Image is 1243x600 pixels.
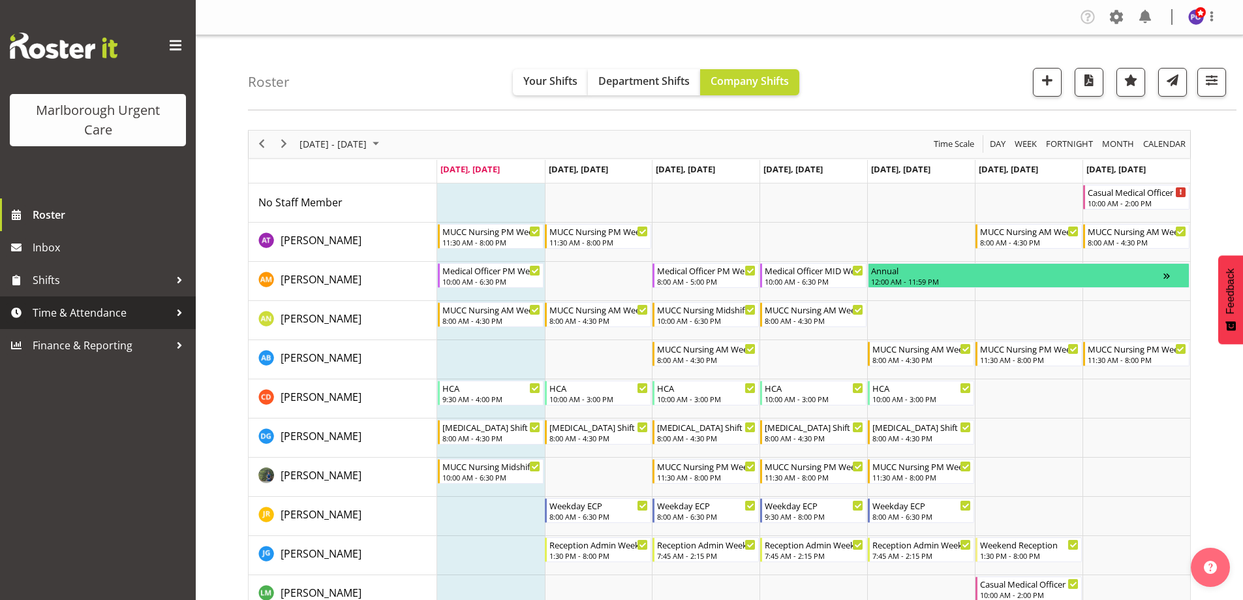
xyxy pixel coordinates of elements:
[765,420,863,434] div: [MEDICAL_DATA] Shift
[980,355,1079,365] div: 11:30 AM - 8:00 PM
[1045,136,1094,152] span: Fortnight
[523,74,577,88] span: Your Shifts
[249,458,437,497] td: Gloria Varghese resource
[1086,163,1146,175] span: [DATE], [DATE]
[1033,68,1062,97] button: Add a new shift
[868,498,974,523] div: Jacinta Rangi"s event - Weekday ECP Begin From Friday, October 10, 2025 at 8:00:00 AM GMT+13:00 E...
[33,238,189,257] span: Inbox
[281,428,361,444] a: [PERSON_NAME]
[868,263,1189,288] div: Alexandra Madigan"s event - Annual Begin From Friday, October 10, 2025 at 12:00:00 AM GMT+13:00 E...
[249,340,437,379] td: Andrew Brooks resource
[251,131,273,158] div: previous period
[249,379,437,418] td: Cordelia Davies resource
[1225,268,1236,314] span: Feedback
[657,499,756,512] div: Weekday ECP
[249,536,437,575] td: Josephine Godinez resource
[281,429,361,443] span: [PERSON_NAME]
[440,163,500,175] span: [DATE], [DATE]
[765,433,863,443] div: 8:00 AM - 4:30 PM
[1218,255,1243,344] button: Feedback - Show survey
[871,276,1163,287] div: 12:00 AM - 11:59 PM
[281,272,361,287] a: [PERSON_NAME]
[765,394,863,404] div: 10:00 AM - 3:00 PM
[657,342,756,355] div: MUCC Nursing AM Weekday
[657,394,756,404] div: 10:00 AM - 3:00 PM
[760,381,867,405] div: Cordelia Davies"s event - HCA Begin From Thursday, October 9, 2025 at 10:00:00 AM GMT+13:00 Ends ...
[442,472,541,482] div: 10:00 AM - 6:30 PM
[1083,185,1189,210] div: No Staff Member"s event - Casual Medical Officer Weekend Begin From Sunday, October 12, 2025 at 1...
[760,498,867,523] div: Jacinta Rangi"s event - Weekday ECP Begin From Thursday, October 9, 2025 at 9:30:00 AM GMT+13:00 ...
[765,511,863,522] div: 9:30 AM - 8:00 PM
[1158,68,1187,97] button: Send a list of all shifts for the selected filtered period to all rostered employees.
[249,262,437,301] td: Alexandra Madigan resource
[872,511,971,522] div: 8:00 AM - 6:30 PM
[760,302,867,327] div: Alysia Newman-Woods"s event - MUCC Nursing AM Weekday Begin From Thursday, October 9, 2025 at 8:0...
[980,550,1079,561] div: 1:30 PM - 8:00 PM
[979,163,1038,175] span: [DATE], [DATE]
[545,537,651,562] div: Josephine Godinez"s event - Reception Admin Weekday PM Begin From Tuesday, October 7, 2025 at 1:3...
[281,311,361,326] a: [PERSON_NAME]
[549,394,648,404] div: 10:00 AM - 3:00 PM
[711,74,789,88] span: Company Shifts
[656,163,715,175] span: [DATE], [DATE]
[872,460,971,473] div: MUCC Nursing PM Weekday
[513,69,588,95] button: Your Shifts
[872,433,971,443] div: 8:00 AM - 4:30 PM
[872,355,971,365] div: 8:00 AM - 4:30 PM
[549,511,648,522] div: 8:00 AM - 6:30 PM
[549,315,648,326] div: 8:00 AM - 4:30 PM
[438,459,544,484] div: Gloria Varghese"s event - MUCC Nursing Midshift Begin From Monday, October 6, 2025 at 10:00:00 AM...
[549,163,608,175] span: [DATE], [DATE]
[442,303,541,316] div: MUCC Nursing AM Weekday
[868,537,974,562] div: Josephine Godinez"s event - Reception Admin Weekday AM Begin From Friday, October 10, 2025 at 7:4...
[652,537,759,562] div: Josephine Godinez"s event - Reception Admin Weekday AM Begin From Wednesday, October 8, 2025 at 7...
[549,420,648,434] div: [MEDICAL_DATA] Shift
[281,507,361,522] span: [PERSON_NAME]
[1100,136,1137,152] button: Timeline Month
[281,233,361,247] span: [PERSON_NAME]
[1083,341,1189,366] div: Andrew Brooks"s event - MUCC Nursing PM Weekends Begin From Sunday, October 12, 2025 at 11:30:00 ...
[765,315,863,326] div: 8:00 AM - 4:30 PM
[1088,355,1186,365] div: 11:30 AM - 8:00 PM
[871,163,930,175] span: [DATE], [DATE]
[980,577,1079,590] div: Casual Medical Officer Weekend
[545,420,651,445] div: Deo Garingalao"s event - Haemodialysis Shift Begin From Tuesday, October 7, 2025 at 8:00:00 AM GM...
[295,131,387,158] div: October 06 - 12, 2025
[872,342,971,355] div: MUCC Nursing AM Weekday
[657,420,756,434] div: [MEDICAL_DATA] Shift
[975,341,1082,366] div: Andrew Brooks"s event - MUCC Nursing PM Weekends Begin From Saturday, October 11, 2025 at 11:30:0...
[657,433,756,443] div: 8:00 AM - 4:30 PM
[868,341,974,366] div: Andrew Brooks"s event - MUCC Nursing AM Weekday Begin From Friday, October 10, 2025 at 8:00:00 AM...
[438,263,544,288] div: Alexandra Madigan"s event - Medical Officer PM Weekday Begin From Monday, October 6, 2025 at 10:0...
[281,232,361,248] a: [PERSON_NAME]
[932,136,975,152] span: Time Scale
[657,550,756,561] div: 7:45 AM - 2:15 PM
[549,550,648,561] div: 1:30 PM - 8:00 PM
[988,136,1008,152] button: Timeline Day
[549,225,648,238] div: MUCC Nursing PM Weekday
[442,394,541,404] div: 9:30 AM - 4:00 PM
[275,136,293,152] button: Next
[281,546,361,561] span: [PERSON_NAME]
[657,381,756,394] div: HCA
[1088,342,1186,355] div: MUCC Nursing PM Weekends
[1141,136,1188,152] button: Month
[700,69,799,95] button: Company Shifts
[652,459,759,484] div: Gloria Varghese"s event - MUCC Nursing PM Weekday Begin From Wednesday, October 8, 2025 at 11:30:...
[760,263,867,288] div: Alexandra Madigan"s event - Medical Officer MID Weekday Begin From Thursday, October 9, 2025 at 1...
[33,303,170,323] span: Time & Attendance
[442,237,541,247] div: 11:30 AM - 8:00 PM
[549,499,648,512] div: Weekday ECP
[298,136,385,152] button: October 2025
[549,381,648,394] div: HCA
[657,511,756,522] div: 8:00 AM - 6:30 PM
[281,468,361,482] span: [PERSON_NAME]
[588,69,700,95] button: Department Shifts
[871,264,1163,277] div: Annual
[1083,224,1189,249] div: Agnes Tyson"s event - MUCC Nursing AM Weekends Begin From Sunday, October 12, 2025 at 8:00:00 AM ...
[657,538,756,551] div: Reception Admin Weekday AM
[23,101,173,140] div: Marlborough Urgent Care
[657,472,756,482] div: 11:30 AM - 8:00 PM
